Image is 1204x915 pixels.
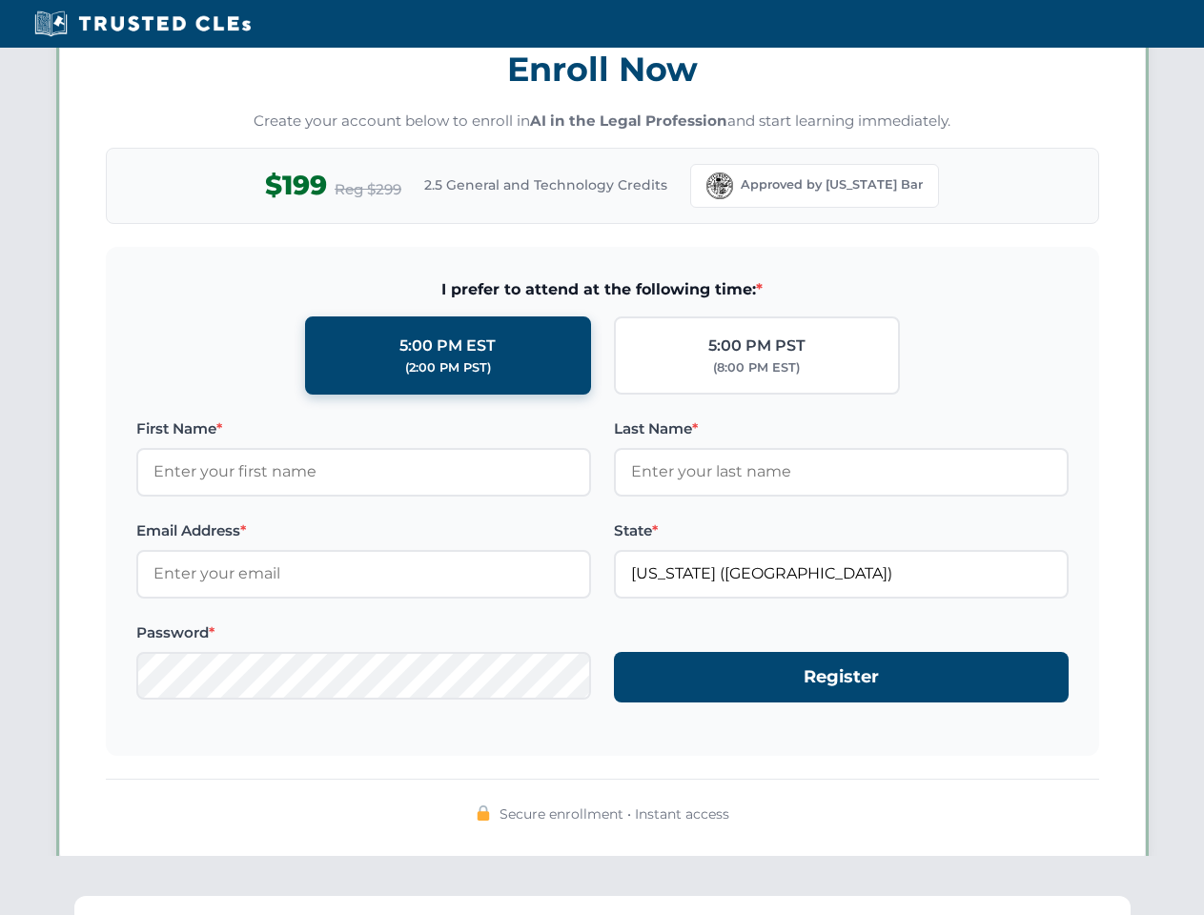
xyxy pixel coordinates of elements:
[708,334,806,358] div: 5:00 PM PST
[614,519,1069,542] label: State
[614,417,1069,440] label: Last Name
[706,173,733,199] img: Florida Bar
[136,550,591,598] input: Enter your email
[106,39,1099,99] h3: Enroll Now
[713,358,800,377] div: (8:00 PM EST)
[265,164,327,207] span: $199
[136,417,591,440] label: First Name
[530,112,727,130] strong: AI in the Legal Profession
[424,174,667,195] span: 2.5 General and Technology Credits
[335,178,401,201] span: Reg $299
[136,621,591,644] label: Password
[136,277,1069,302] span: I prefer to attend at the following time:
[29,10,256,38] img: Trusted CLEs
[405,358,491,377] div: (2:00 PM PST)
[614,550,1069,598] input: Florida (FL)
[500,803,729,824] span: Secure enrollment • Instant access
[399,334,496,358] div: 5:00 PM EST
[614,652,1069,702] button: Register
[136,519,591,542] label: Email Address
[476,805,491,821] img: 🔒
[136,448,591,496] input: Enter your first name
[106,111,1099,132] p: Create your account below to enroll in and start learning immediately.
[741,175,923,194] span: Approved by [US_STATE] Bar
[614,448,1069,496] input: Enter your last name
